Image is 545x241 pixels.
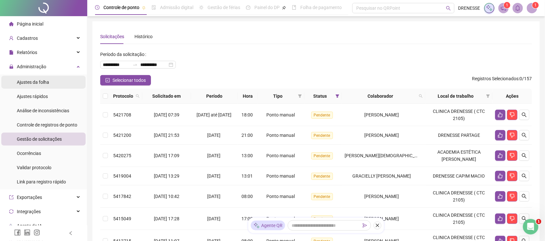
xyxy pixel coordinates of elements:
[100,49,149,60] label: Período da solicitação
[113,112,131,117] span: 5421708
[282,6,286,10] span: pushpin
[142,6,146,10] span: pushpin
[242,133,253,138] span: 21:00
[266,194,295,199] span: Ponto manual
[498,133,503,138] span: like
[17,195,42,200] span: Exportações
[498,216,503,221] span: like
[136,94,140,98] span: search
[17,151,41,156] span: Ocorrências
[311,173,333,180] span: Pendente
[134,33,153,40] div: Histórico
[425,167,493,185] td: DRENESSE CAPIM MACIO
[95,5,100,10] span: clock-circle
[154,153,179,158] span: [DATE] 17:09
[498,173,503,179] span: like
[17,21,43,27] span: Página inicial
[522,133,527,138] span: search
[242,216,253,221] span: 17:00
[425,185,493,208] td: CLINICA DRENESSE ( CTC 2105)
[113,153,131,158] span: 5420275
[246,5,251,10] span: dashboard
[425,208,493,230] td: CLINICA DRENESSE ( CTC 2105)
[363,223,367,228] span: send
[142,89,191,104] th: Solicitado em
[100,75,151,85] button: Selecionar todos
[207,194,220,199] span: [DATE]
[242,194,253,199] span: 08:00
[472,75,532,85] span: : 0 / 157
[154,112,179,117] span: [DATE] 07:39
[9,36,14,40] span: user-add
[523,219,539,235] iframe: Intercom live chat
[498,112,503,117] span: like
[501,5,507,11] span: notification
[113,173,131,179] span: 5419004
[207,173,220,179] span: [DATE]
[535,3,537,7] span: 1
[152,5,156,10] span: file-done
[458,5,480,12] span: DRENESSE
[345,93,416,100] span: Colaborador
[419,94,423,98] span: search
[336,94,339,98] span: filter
[14,229,21,236] span: facebook
[242,173,253,179] span: 13:01
[522,216,527,221] span: search
[17,209,41,214] span: Integrações
[100,33,124,40] div: Solicitações
[103,5,139,10] span: Controle de ponto
[504,2,510,8] sup: 1
[495,93,529,100] div: Ações
[345,153,426,158] span: [PERSON_NAME][DEMOGRAPHIC_DATA]
[522,194,527,199] span: search
[532,2,539,8] sup: Atualize o seu contato no menu Meus Dados
[207,153,220,158] span: [DATE]
[425,126,493,145] td: DRENESSE PARTAGE
[113,133,131,138] span: 5421200
[208,5,240,10] span: Gestão de férias
[311,132,333,139] span: Pendente
[498,153,503,158] span: like
[485,91,491,101] span: filter
[311,193,333,200] span: Pendente
[428,93,484,100] span: Local de trabalho
[365,133,399,138] span: [PERSON_NAME]
[311,152,333,159] span: Pendente
[133,62,138,67] span: to
[510,194,515,199] span: dislike
[365,194,399,199] span: [PERSON_NAME]
[207,133,220,138] span: [DATE]
[522,173,527,179] span: search
[498,194,503,199] span: like
[17,94,48,99] span: Ajustes rápidos
[510,216,515,221] span: dislike
[191,89,238,104] th: Período
[266,173,295,179] span: Ponto manual
[154,173,179,179] span: [DATE] 13:29
[133,62,138,67] span: swap-right
[297,91,303,101] span: filter
[251,221,285,230] div: Agente QR
[113,216,131,221] span: 5415049
[154,216,179,221] span: [DATE] 17:28
[242,153,253,158] span: 13:00
[113,93,133,100] span: Protocolo
[17,108,69,113] span: Análise de inconsistências
[17,80,49,85] span: Ajustes da folha
[472,76,519,81] span: Registros Selecionados
[17,50,37,55] span: Relatórios
[154,194,179,199] span: [DATE] 10:42
[425,104,493,126] td: CLINICA DRENESSE ( CTC 2105)
[34,229,40,236] span: instagram
[9,209,14,214] span: sync
[242,112,253,117] span: 18:00
[418,91,424,101] span: search
[199,5,204,10] span: sun
[9,64,14,69] span: lock
[24,229,30,236] span: linkedin
[113,194,131,199] span: 5417842
[197,112,231,117] span: [DATE] até [DATE]
[266,133,295,138] span: Ponto manual
[334,91,341,101] span: filter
